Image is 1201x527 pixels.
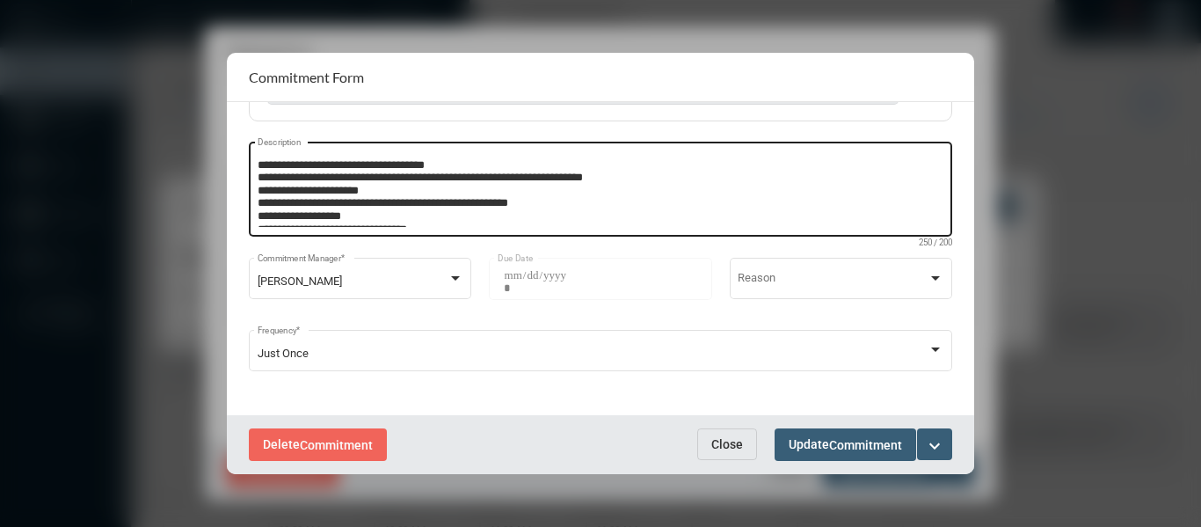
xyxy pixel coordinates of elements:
[775,428,916,461] button: UpdateCommitment
[263,437,373,451] span: Delete
[924,436,945,457] mat-icon: expand_more
[919,238,952,248] mat-hint: 250 / 200
[258,274,342,288] span: [PERSON_NAME]
[300,438,373,452] span: Commitment
[697,428,757,460] button: Close
[249,428,387,461] button: DeleteCommitment
[829,438,902,452] span: Commitment
[711,437,743,451] span: Close
[789,437,902,451] span: Update
[249,69,364,85] h2: Commitment Form
[258,347,309,360] span: Just Once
